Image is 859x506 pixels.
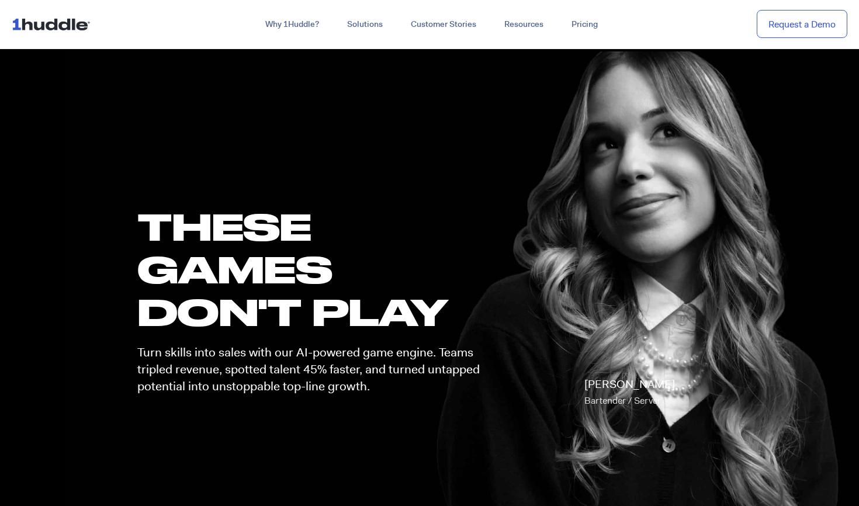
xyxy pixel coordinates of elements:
[12,13,95,35] img: ...
[137,205,490,334] h1: these GAMES DON'T PLAY
[251,14,333,35] a: Why 1Huddle?
[584,394,661,407] span: Bartender / Server
[333,14,397,35] a: Solutions
[490,14,557,35] a: Resources
[397,14,490,35] a: Customer Stories
[137,344,490,396] p: Turn skills into sales with our AI-powered game engine. Teams tripled revenue, spotted talent 45%...
[584,376,675,409] p: [PERSON_NAME]
[557,14,612,35] a: Pricing
[757,10,847,39] a: Request a Demo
